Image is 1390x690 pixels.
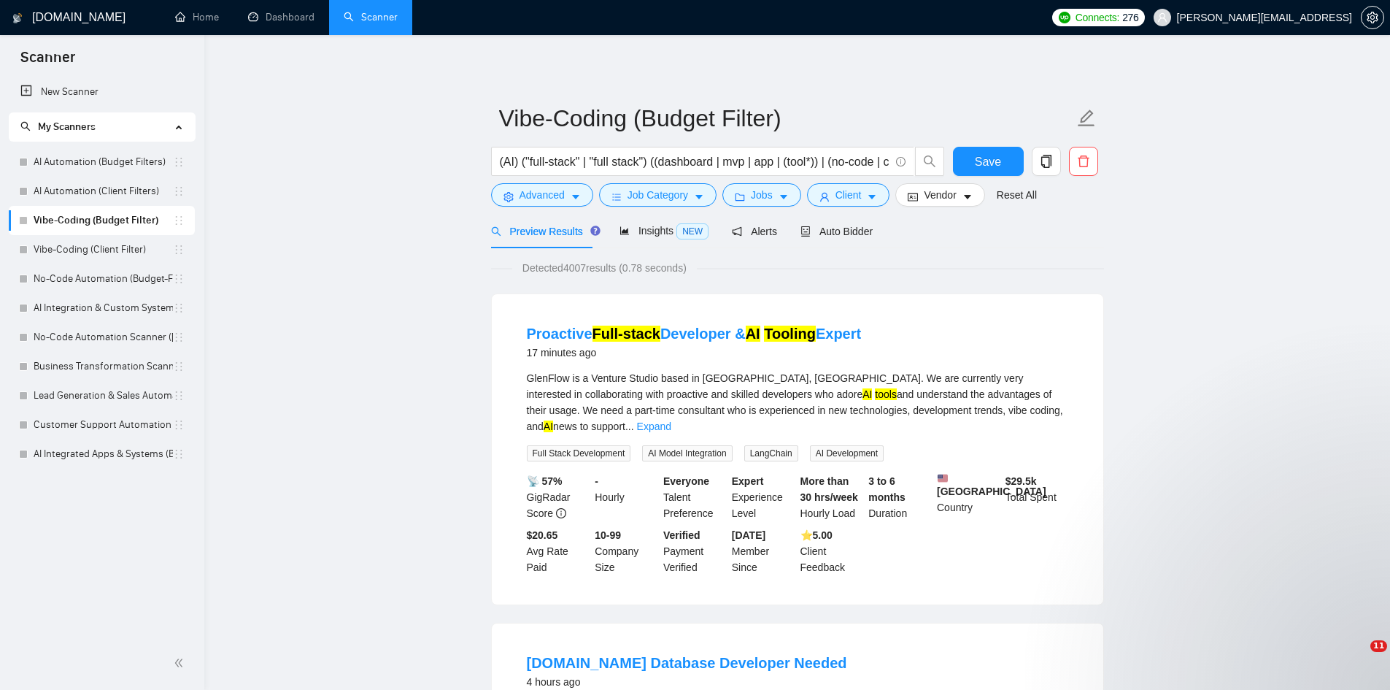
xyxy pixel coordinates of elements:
[916,155,943,168] span: search
[908,191,918,202] span: idcard
[732,475,764,487] b: Expert
[571,191,581,202] span: caret-down
[729,527,798,575] div: Member Since
[9,47,87,77] span: Scanner
[520,187,565,203] span: Advanced
[744,445,798,461] span: LangChain
[34,264,173,294] a: No-Code Automation (Budget-Filters)
[800,475,858,503] b: More than 30 hrs/week
[38,120,96,133] span: My Scanners
[9,294,195,323] li: AI Integration & Custom Systems Scanner (Ivan)
[862,388,872,400] mark: AI
[499,100,1074,137] input: Scanner name...
[544,421,553,432] mark: AI
[491,226,501,237] span: search
[798,473,866,521] div: Hourly Load
[810,445,884,461] span: AI Development
[500,153,889,171] input: Search Freelance Jobs...
[807,183,890,207] button: userClientcaret-down
[915,147,944,176] button: search
[722,183,801,207] button: folderJobscaret-down
[1122,9,1138,26] span: 276
[9,352,195,381] li: Business Transformation Scanner (Ivan)
[1340,640,1375,675] iframe: Intercom live chat
[732,529,765,541] b: [DATE]
[34,381,173,410] a: Lead Generation & Sales Automation ([PERSON_NAME])
[9,440,195,469] li: AI Integrated Apps & Systems (Budget Filters)
[628,187,688,203] span: Job Category
[595,475,598,487] b: -
[34,294,173,323] a: AI Integration & Custom Systems Scanner ([PERSON_NAME])
[173,419,185,431] span: holder
[34,410,173,440] a: Customer Support Automation ([PERSON_NAME])
[34,323,173,352] a: No-Code Automation Scanner ([PERSON_NAME])
[1070,155,1097,168] span: delete
[779,191,789,202] span: caret-down
[660,527,729,575] div: Payment Verified
[592,473,660,521] div: Hourly
[938,473,948,483] img: 🇺🇸
[175,11,219,23] a: homeHome
[1076,9,1119,26] span: Connects:
[9,77,195,107] li: New Scanner
[676,223,708,239] span: NEW
[34,440,173,469] a: AI Integrated Apps & Systems (Budget Filters)
[592,326,660,342] mark: Full-stack
[527,655,847,671] a: [DOMAIN_NAME] Database Developer Needed
[527,445,631,461] span: Full Stack Development
[1032,147,1061,176] button: copy
[1157,12,1167,23] span: user
[174,656,188,670] span: double-left
[746,326,760,342] mark: AI
[619,226,630,236] span: area-chart
[997,187,1037,203] a: Reset All
[9,264,195,294] li: No-Code Automation (Budget-Filters)
[173,273,185,285] span: holder
[34,206,173,235] a: Vibe-Coding (Budget Filter)
[800,529,833,541] b: ⭐️ 5.00
[173,448,185,460] span: holder
[173,361,185,372] span: holder
[20,77,183,107] a: New Scanner
[9,177,195,206] li: AI Automation (Client Filters)
[173,244,185,256] span: holder
[173,156,185,168] span: holder
[1370,640,1387,652] span: 11
[527,475,563,487] b: 📡 57%
[1069,147,1098,176] button: delete
[934,473,1003,521] div: Country
[9,147,195,177] li: AI Automation (Budget Filters)
[835,187,862,203] span: Client
[491,183,593,207] button: settingAdvancedcaret-down
[1005,475,1037,487] b: $ 29.5k
[732,226,742,237] span: notification
[589,224,602,237] div: Tooltip anchor
[751,187,773,203] span: Jobs
[800,226,873,237] span: Auto Bidder
[1032,155,1060,168] span: copy
[798,527,866,575] div: Client Feedback
[527,370,1068,434] div: GlenFlow is a Venture Studio based in [GEOGRAPHIC_DATA], [GEOGRAPHIC_DATA]. We are currently very...
[9,410,195,440] li: Customer Support Automation (Ivan)
[491,226,596,237] span: Preview Results
[663,475,709,487] b: Everyone
[1361,12,1384,23] a: setting
[1077,109,1096,128] span: edit
[1362,12,1383,23] span: setting
[865,473,934,521] div: Duration
[34,352,173,381] a: Business Transformation Scanner ([PERSON_NAME])
[173,302,185,314] span: holder
[9,206,195,235] li: Vibe-Coding (Budget Filter)
[173,185,185,197] span: holder
[524,473,592,521] div: GigRadar Score
[875,388,897,400] mark: tools
[868,475,906,503] b: 3 to 6 months
[173,331,185,343] span: holder
[800,226,811,237] span: robot
[1361,6,1384,29] button: setting
[527,326,862,342] a: ProactiveFull-stackDeveloper &AI ToolingExpert
[599,183,717,207] button: barsJob Categorycaret-down
[924,187,956,203] span: Vendor
[867,191,877,202] span: caret-down
[637,421,671,432] a: Expand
